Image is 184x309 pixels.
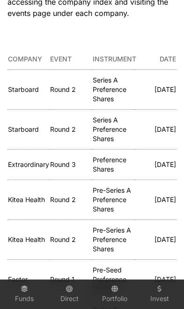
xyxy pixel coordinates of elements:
[8,85,39,93] a: Starboard
[135,275,176,284] p: [DATE]
[92,49,134,70] th: Instrument
[93,265,134,294] p: Pre-Seed Preference Shares
[50,85,91,94] p: Round 2
[135,195,176,204] p: [DATE]
[8,125,39,133] a: Starboard
[93,115,134,143] p: Series A Preference Shares
[8,275,28,283] a: Factor
[137,264,184,309] iframe: Chat Widget
[50,235,91,244] p: Round 2
[8,196,45,203] a: Kitea Health
[51,282,88,307] a: Direct
[93,186,134,214] p: Pre-Series A Preference Shares
[50,160,91,169] p: Round 3
[8,160,49,168] a: Extraordinary
[6,282,43,307] a: Funds
[50,195,91,204] p: Round 2
[135,85,176,94] p: [DATE]
[134,49,177,70] th: Date
[93,226,134,254] p: Pre-Series A Preference Shares
[50,125,91,134] p: Round 2
[50,49,92,70] th: Event
[8,235,45,243] a: Kitea Health
[135,125,176,134] p: [DATE]
[93,155,134,174] p: Preference Shares
[50,275,91,284] p: Round 1
[135,160,176,169] p: [DATE]
[96,282,133,307] a: Portfolio
[93,75,134,104] p: Series A Preference Shares
[7,49,50,70] th: Company
[135,235,176,244] p: [DATE]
